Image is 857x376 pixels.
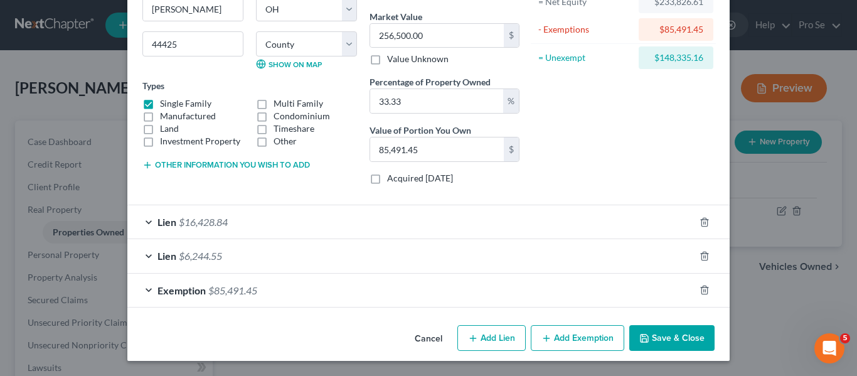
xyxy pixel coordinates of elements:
span: Lien [157,250,176,262]
label: Other [274,135,297,148]
span: Lien [157,216,176,228]
div: $148,335.16 [649,51,703,64]
div: - Exemptions [538,23,633,36]
label: Market Value [370,10,422,23]
label: Acquired [DATE] [387,172,453,185]
label: Single Family [160,97,211,110]
span: $85,491.45 [208,284,257,296]
button: Add Exemption [531,325,624,352]
div: = Unexempt [538,51,633,64]
div: $ [504,24,519,48]
input: 0.00 [370,137,504,161]
span: $16,428.84 [179,216,228,228]
label: Condominium [274,110,330,122]
div: $ [504,137,519,161]
span: $6,244.55 [179,250,222,262]
label: Investment Property [160,135,240,148]
span: 5 [840,333,850,343]
button: Save & Close [629,325,715,352]
div: % [503,89,519,113]
div: $85,491.45 [649,23,703,36]
button: Add Lien [457,325,526,352]
label: Value of Portion You Own [370,124,471,137]
button: Other information you wish to add [142,160,310,170]
span: Exemption [157,284,206,296]
label: Timeshare [274,122,314,135]
input: Enter zip... [142,31,243,56]
button: Cancel [405,326,452,352]
label: Value Unknown [387,53,449,65]
label: Percentage of Property Owned [370,75,491,89]
input: 0.00 [370,24,504,48]
iframe: Intercom live chat [814,333,844,363]
label: Land [160,122,179,135]
label: Types [142,79,164,92]
label: Multi Family [274,97,323,110]
label: Manufactured [160,110,216,122]
a: Show on Map [256,59,322,69]
input: 0.00 [370,89,503,113]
